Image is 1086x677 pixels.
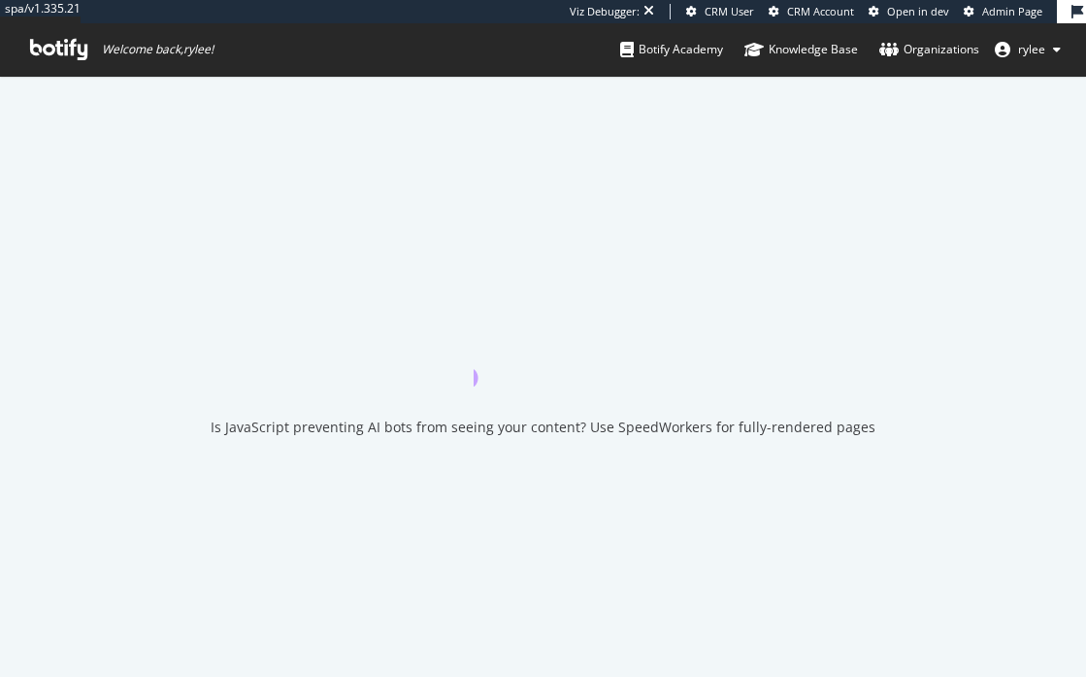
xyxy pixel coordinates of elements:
span: CRM User [705,4,754,18]
a: CRM Account [769,4,854,19]
span: Admin Page [982,4,1042,18]
span: rylee [1018,41,1045,57]
a: Admin Page [964,4,1042,19]
span: Open in dev [887,4,949,18]
a: Organizations [879,23,979,76]
button: rylee [979,34,1076,65]
a: Knowledge Base [744,23,858,76]
div: Botify Academy [620,40,723,59]
div: Viz Debugger: [570,4,640,19]
div: animation [474,317,613,387]
div: Knowledge Base [744,40,858,59]
a: Botify Academy [620,23,723,76]
a: CRM User [686,4,754,19]
span: CRM Account [787,4,854,18]
span: Welcome back, rylee ! [102,42,214,57]
a: Open in dev [869,4,949,19]
div: Is JavaScript preventing AI bots from seeing your content? Use SpeedWorkers for fully-rendered pages [211,418,875,437]
div: Organizations [879,40,979,59]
